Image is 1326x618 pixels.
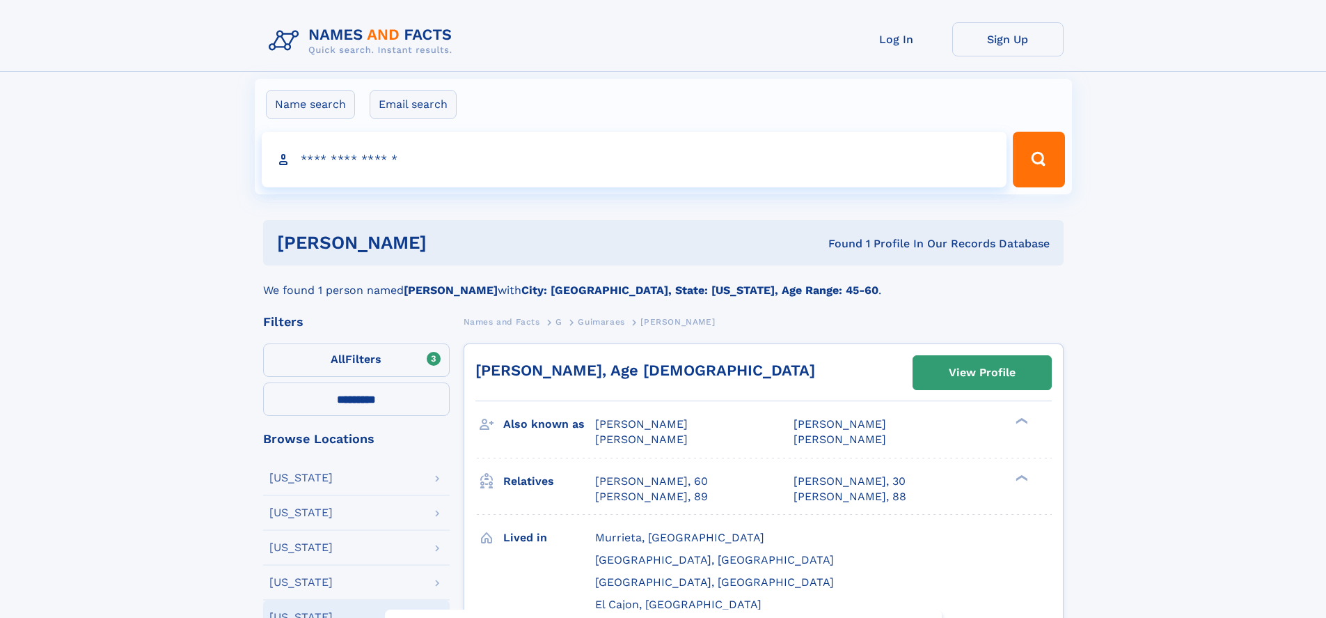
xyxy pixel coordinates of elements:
[263,316,450,328] div: Filters
[794,433,886,446] span: [PERSON_NAME]
[555,313,562,330] a: G
[475,362,815,379] a: [PERSON_NAME], Age [DEMOGRAPHIC_DATA]
[269,472,333,484] div: [US_STATE]
[595,474,708,489] a: [PERSON_NAME], 60
[503,470,595,493] h3: Relatives
[404,284,498,297] b: [PERSON_NAME]
[595,575,834,589] span: [GEOGRAPHIC_DATA], [GEOGRAPHIC_DATA]
[640,317,715,327] span: [PERSON_NAME]
[464,313,540,330] a: Names and Facts
[595,433,688,446] span: [PERSON_NAME]
[1012,417,1029,426] div: ❯
[277,234,628,252] h1: [PERSON_NAME]
[269,577,333,588] div: [US_STATE]
[262,132,1007,187] input: search input
[503,526,595,550] h3: Lived in
[949,357,1016,389] div: View Profile
[503,412,595,436] h3: Also known as
[595,553,834,566] span: [GEOGRAPHIC_DATA], [GEOGRAPHIC_DATA]
[370,90,457,119] label: Email search
[331,353,345,366] span: All
[794,474,906,489] a: [PERSON_NAME], 30
[1013,132,1064,187] button: Search Button
[627,236,1050,252] div: Found 1 Profile In Our Records Database
[555,317,562,327] span: G
[913,356,1051,389] a: View Profile
[269,542,333,553] div: [US_STATE]
[595,531,764,544] span: Murrieta, [GEOGRAPHIC_DATA]
[595,598,761,611] span: El Cajon, [GEOGRAPHIC_DATA]
[521,284,878,297] b: City: [GEOGRAPHIC_DATA], State: [US_STATE], Age Range: 45-60
[952,22,1064,56] a: Sign Up
[595,489,708,504] a: [PERSON_NAME], 89
[269,507,333,518] div: [US_STATE]
[263,265,1064,299] div: We found 1 person named with .
[841,22,952,56] a: Log In
[266,90,355,119] label: Name search
[578,313,624,330] a: Guimaraes
[263,22,464,60] img: Logo Names and Facts
[263,433,450,445] div: Browse Locations
[263,343,450,377] label: Filters
[595,417,688,431] span: [PERSON_NAME]
[578,317,624,327] span: Guimaraes
[794,489,906,504] a: [PERSON_NAME], 88
[794,417,886,431] span: [PERSON_NAME]
[1012,473,1029,482] div: ❯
